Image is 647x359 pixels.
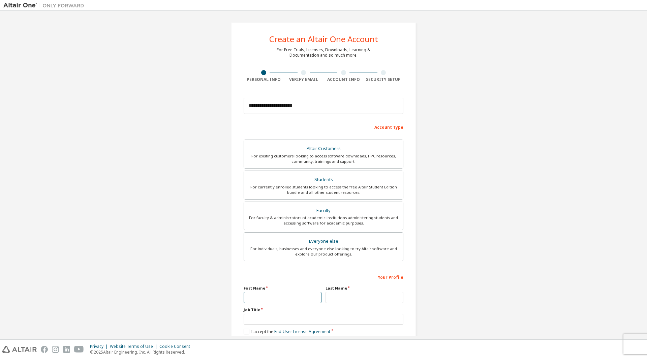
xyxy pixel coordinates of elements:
div: Verify Email [284,77,324,82]
label: Last Name [326,286,403,291]
label: Job Title [244,307,403,312]
div: Security Setup [364,77,404,82]
a: End-User License Agreement [274,329,330,334]
div: Account Type [244,121,403,132]
div: Website Terms of Use [110,344,159,349]
div: Everyone else [248,237,399,246]
div: Cookie Consent [159,344,194,349]
label: First Name [244,286,321,291]
label: I accept the [244,329,330,334]
img: instagram.svg [52,346,59,353]
p: © 2025 Altair Engineering, Inc. All Rights Reserved. [90,349,194,355]
div: Students [248,175,399,184]
div: Altair Customers [248,144,399,153]
div: Privacy [90,344,110,349]
img: altair_logo.svg [2,346,37,353]
div: Your Profile [244,271,403,282]
div: For Free Trials, Licenses, Downloads, Learning & Documentation and so much more. [277,47,370,58]
div: For currently enrolled students looking to access the free Altair Student Edition bundle and all ... [248,184,399,195]
div: Personal Info [244,77,284,82]
div: Account Info [323,77,364,82]
div: For existing customers looking to access software downloads, HPC resources, community, trainings ... [248,153,399,164]
img: linkedin.svg [63,346,70,353]
img: facebook.svg [41,346,48,353]
div: Faculty [248,206,399,215]
div: Create an Altair One Account [269,35,378,43]
img: youtube.svg [74,346,84,353]
div: For individuals, businesses and everyone else looking to try Altair software and explore our prod... [248,246,399,257]
div: For faculty & administrators of academic institutions administering students and accessing softwa... [248,215,399,226]
img: Altair One [3,2,88,9]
